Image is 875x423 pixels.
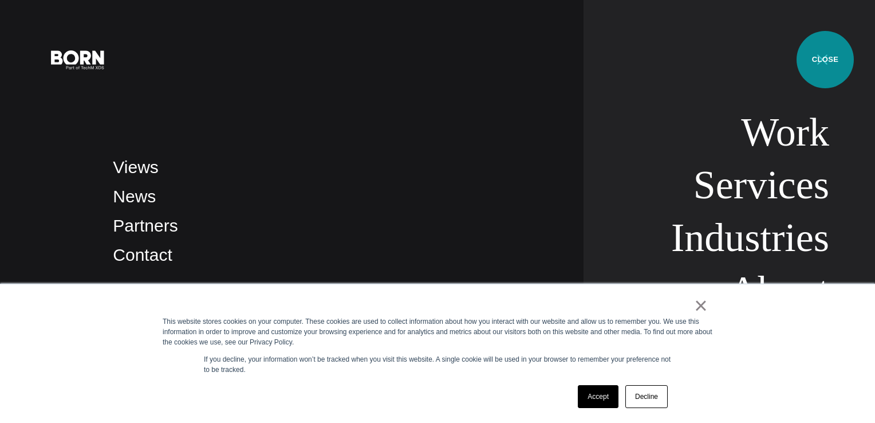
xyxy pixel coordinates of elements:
a: × [694,300,708,311]
a: News [113,187,156,206]
p: If you decline, your information won’t be tracked when you visit this website. A single cookie wi... [204,354,671,375]
a: Contact [113,245,172,264]
a: Views [113,158,158,177]
a: Industries [671,216,829,260]
a: Services [693,163,829,207]
a: Work [741,110,829,154]
a: Decline [625,385,668,408]
a: About [729,268,829,312]
a: Partners [113,216,178,235]
div: This website stores cookies on your computer. These cookies are used to collect information about... [163,316,712,347]
a: Accept [578,385,618,408]
button: Open [809,47,836,71]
